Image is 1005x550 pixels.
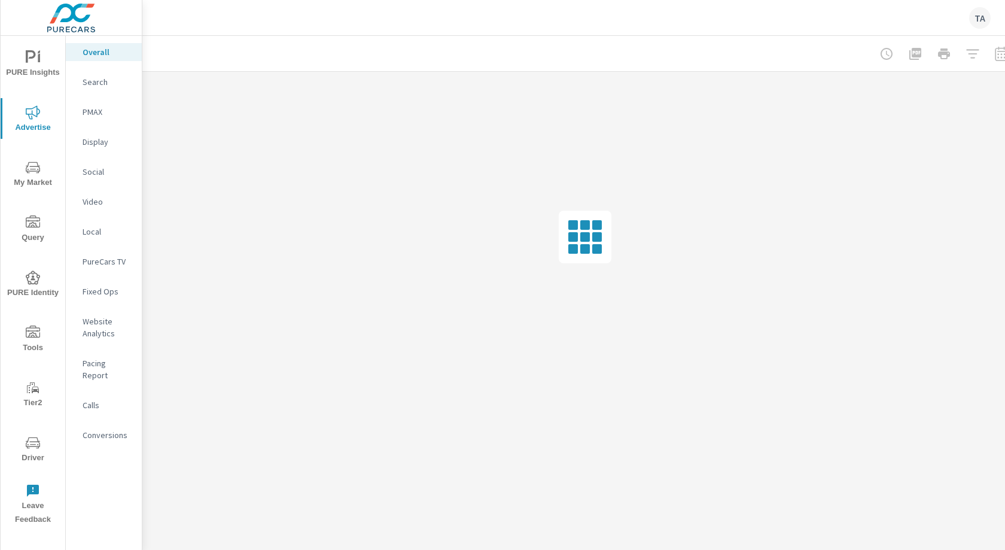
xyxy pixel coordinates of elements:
[4,436,62,465] span: Driver
[83,357,132,381] p: Pacing Report
[4,50,62,80] span: PURE Insights
[66,396,142,414] div: Calls
[83,106,132,118] p: PMAX
[66,354,142,384] div: Pacing Report
[66,253,142,271] div: PureCars TV
[83,315,132,339] p: Website Analytics
[83,166,132,178] p: Social
[969,7,991,29] div: TA
[4,484,62,527] span: Leave Feedback
[4,381,62,410] span: Tier2
[4,271,62,300] span: PURE Identity
[66,133,142,151] div: Display
[66,73,142,91] div: Search
[4,160,62,190] span: My Market
[83,285,132,297] p: Fixed Ops
[83,46,132,58] p: Overall
[83,136,132,148] p: Display
[83,429,132,441] p: Conversions
[4,326,62,355] span: Tools
[66,163,142,181] div: Social
[4,215,62,245] span: Query
[66,426,142,444] div: Conversions
[83,226,132,238] p: Local
[66,43,142,61] div: Overall
[83,256,132,268] p: PureCars TV
[66,282,142,300] div: Fixed Ops
[83,399,132,411] p: Calls
[83,76,132,88] p: Search
[66,103,142,121] div: PMAX
[4,105,62,135] span: Advertise
[66,223,142,241] div: Local
[83,196,132,208] p: Video
[1,36,65,531] div: nav menu
[66,312,142,342] div: Website Analytics
[66,193,142,211] div: Video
